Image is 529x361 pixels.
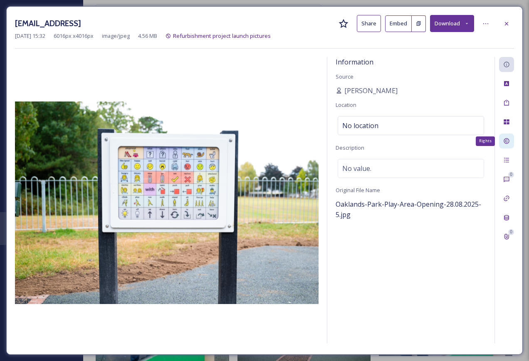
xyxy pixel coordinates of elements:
[342,121,378,131] span: No location
[336,200,481,219] span: Oaklands-Park-Play-Area-Opening-28.08.2025-5.jpg
[342,163,371,173] span: No value.
[336,144,364,151] span: Description
[173,32,271,40] span: Refurbishment project launch pictures
[336,73,353,80] span: Source
[336,57,373,67] span: Information
[54,32,94,40] span: 6016 px x 4016 px
[357,15,381,32] button: Share
[102,32,130,40] span: image/jpeg
[15,17,81,30] h3: [EMAIL_ADDRESS]
[336,101,356,109] span: Location
[15,32,45,40] span: [DATE] 15:32
[430,15,474,32] button: Download
[508,172,514,178] div: 0
[476,136,495,146] div: Rights
[15,101,319,304] img: emilyjanelovell%40gmail.com-Oaklands-Park-Play-Area-Opening-28.08.2025-5.jpg
[385,15,412,32] button: Embed
[508,229,514,235] div: 0
[336,186,380,194] span: Original File Name
[138,32,157,40] span: 4.56 MB
[344,86,398,96] span: [PERSON_NAME]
